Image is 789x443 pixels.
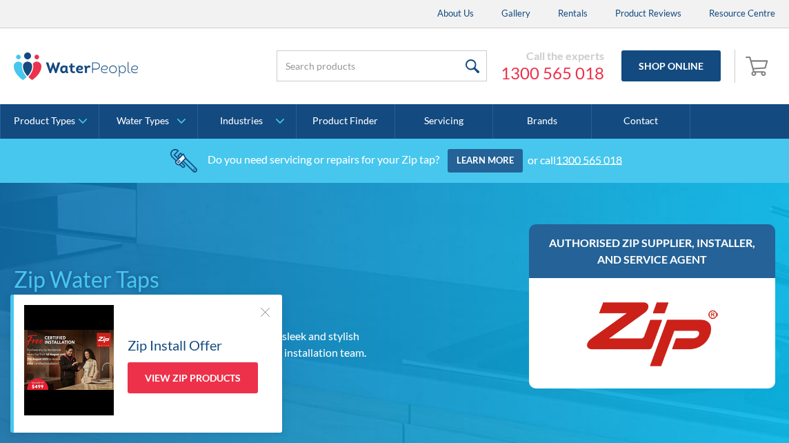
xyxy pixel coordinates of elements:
a: View Zip Products [128,362,258,393]
a: Water Types [99,104,197,139]
input: Search products [277,50,487,81]
h1: Zip Water Taps [14,263,389,296]
div: Industries [220,115,263,127]
img: Zip [583,292,721,375]
div: Call the experts [501,49,604,63]
a: Learn more [448,149,523,173]
img: shopping cart [746,55,772,77]
a: Open empty cart [742,50,775,83]
div: Do you need servicing or repairs for your Zip tap? [208,152,439,166]
a: Contact [592,104,690,139]
img: Zip Install Offer [24,305,114,415]
div: or call [528,152,622,166]
h3: Authorised Zip supplier, installer, and service agent [543,235,761,268]
a: Product Finder [297,104,395,139]
a: 1300 565 018 [501,63,604,83]
a: Shop Online [621,50,721,81]
h5: Zip Install Offer [128,335,222,355]
img: The Water People [14,52,138,80]
a: Product Types [1,104,99,139]
div: Water Types [117,115,169,127]
div: Product Types [14,115,75,127]
a: Industries [198,104,296,139]
a: Servicing [395,104,494,139]
a: 1300 565 018 [556,152,622,166]
a: Brands [493,104,592,139]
